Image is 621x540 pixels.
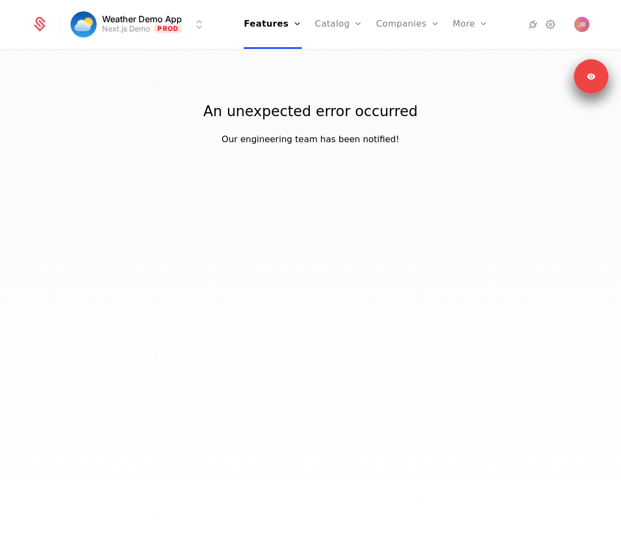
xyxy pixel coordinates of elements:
[154,24,182,33] span: Prod
[74,12,206,36] button: Select environment
[203,103,417,120] div: An unexpected error occurred
[574,17,590,32] button: Open user button
[102,15,182,23] span: Weather Demo App
[527,18,540,31] a: Integrations
[102,23,150,34] div: Next.js Demo
[221,133,399,146] div: Our engineering team has been notified!
[574,17,590,32] img: Jon Brasted
[544,18,557,31] a: Settings
[71,11,97,37] img: Weather Demo App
